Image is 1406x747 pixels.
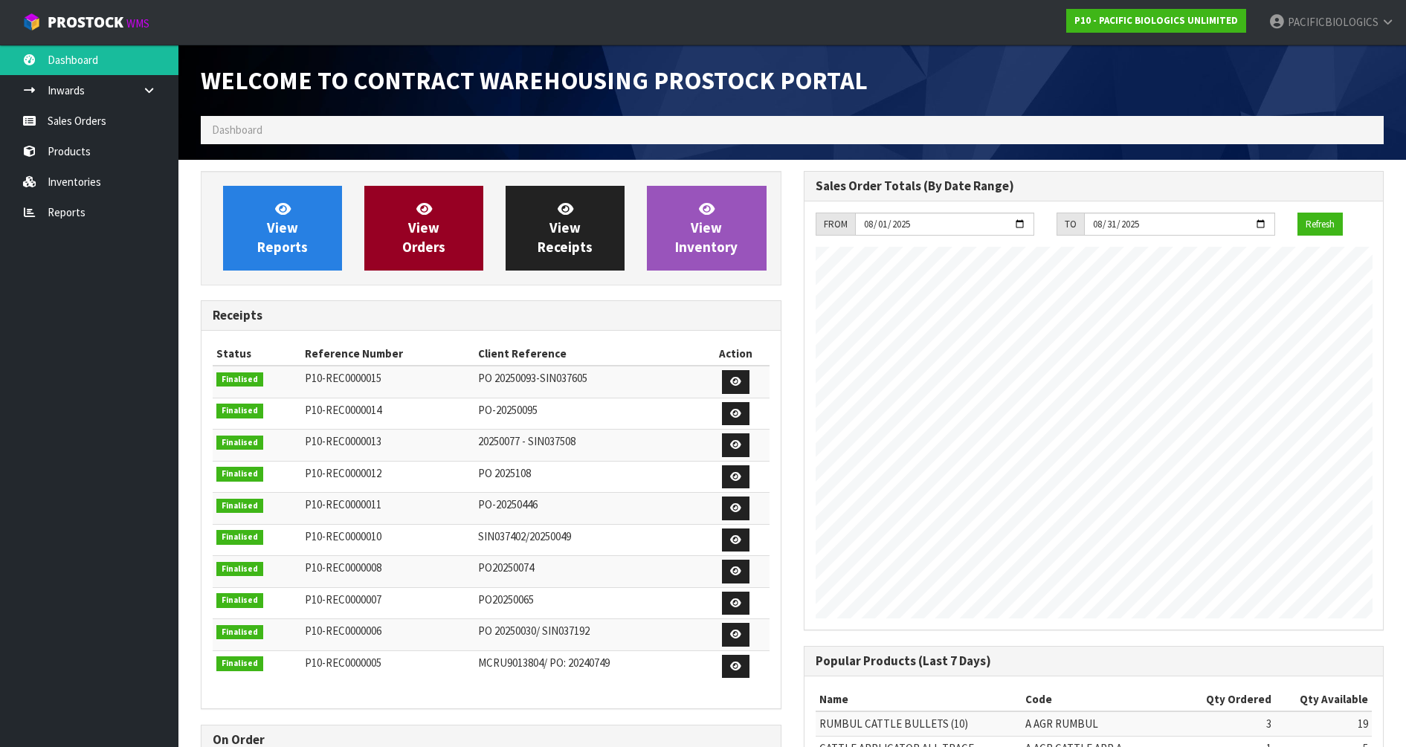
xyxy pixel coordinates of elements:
[478,371,587,385] span: PO 20250093-SIN037605
[48,13,123,32] span: ProStock
[478,560,534,575] span: PO20250074
[816,654,1373,668] h3: Popular Products (Last 7 Days)
[22,13,41,31] img: cube-alt.png
[305,403,381,417] span: P10-REC0000014
[216,467,263,482] span: Finalised
[1288,15,1378,29] span: PACIFICBIOLOGICS
[402,200,445,256] span: View Orders
[538,200,593,256] span: View Receipts
[478,592,534,607] span: PO20250065
[478,434,575,448] span: 20250077 - SIN037508
[1057,213,1084,236] div: TO
[478,466,531,480] span: PO 2025108
[1182,711,1275,736] td: 3
[216,530,263,545] span: Finalised
[1074,14,1238,27] strong: P10 - PACIFIC BIOLOGICS UNLIMITED
[474,342,703,366] th: Client Reference
[478,497,538,511] span: PO-20250446
[816,179,1373,193] h3: Sales Order Totals (By Date Range)
[216,372,263,387] span: Finalised
[213,308,770,323] h3: Receipts
[1275,711,1372,736] td: 19
[257,200,308,256] span: View Reports
[213,342,301,366] th: Status
[305,371,381,385] span: P10-REC0000015
[506,186,625,271] a: ViewReceipts
[305,560,381,575] span: P10-REC0000008
[478,624,590,638] span: PO 20250030/ SIN037192
[647,186,766,271] a: ViewInventory
[216,499,263,514] span: Finalised
[816,711,1022,736] td: RUMBUL CATTLE BULLETS (10)
[213,733,770,747] h3: On Order
[305,656,381,670] span: P10-REC0000005
[216,593,263,608] span: Finalised
[212,123,262,137] span: Dashboard
[1022,688,1181,711] th: Code
[216,625,263,640] span: Finalised
[478,529,571,543] span: SIN037402/20250049
[702,342,769,366] th: Action
[364,186,483,271] a: ViewOrders
[223,186,342,271] a: ViewReports
[816,688,1022,711] th: Name
[216,436,263,450] span: Finalised
[1182,688,1275,711] th: Qty Ordered
[216,562,263,577] span: Finalised
[305,466,381,480] span: P10-REC0000012
[478,656,610,670] span: MCRU9013804/ PO: 20240749
[305,592,381,607] span: P10-REC0000007
[216,656,263,671] span: Finalised
[305,529,381,543] span: P10-REC0000010
[305,497,381,511] span: P10-REC0000011
[126,16,149,30] small: WMS
[305,624,381,638] span: P10-REC0000006
[1297,213,1343,236] button: Refresh
[478,403,538,417] span: PO-20250095
[816,213,855,236] div: FROM
[1275,688,1372,711] th: Qty Available
[305,434,381,448] span: P10-REC0000013
[201,65,868,96] span: Welcome to Contract Warehousing ProStock Portal
[301,342,474,366] th: Reference Number
[216,404,263,418] span: Finalised
[675,200,738,256] span: View Inventory
[1022,711,1181,736] td: A AGR RUMBUL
